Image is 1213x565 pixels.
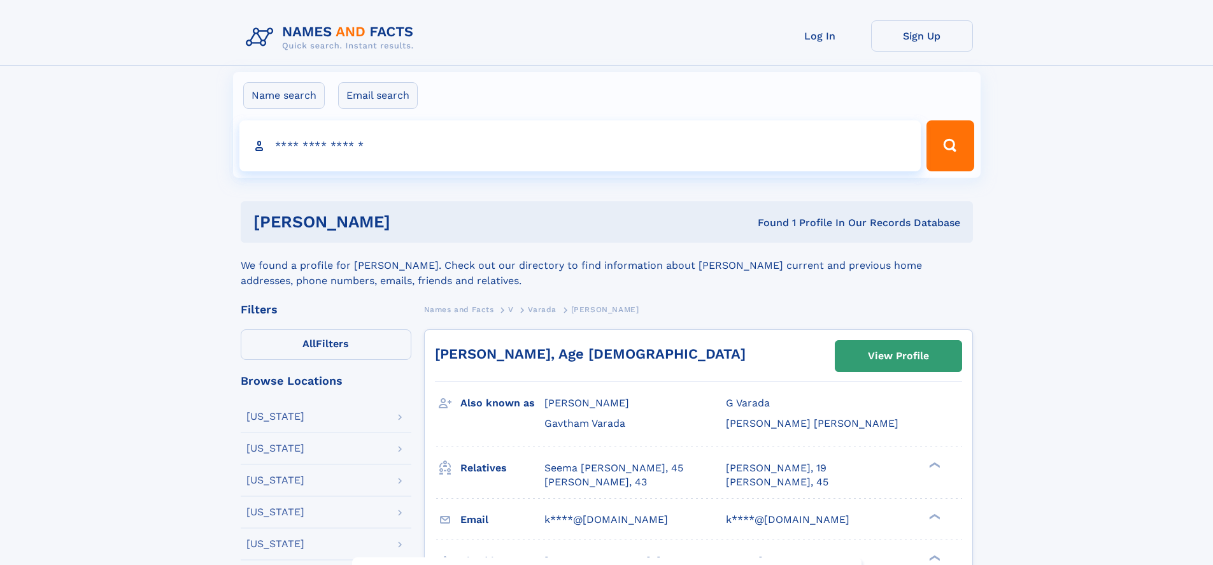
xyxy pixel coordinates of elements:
[544,417,625,429] span: Gavtham Varada
[253,214,574,230] h1: [PERSON_NAME]
[926,554,941,562] div: ❯
[246,475,304,485] div: [US_STATE]
[726,397,770,409] span: G Varada
[241,243,973,289] div: We found a profile for [PERSON_NAME]. Check out our directory to find information about [PERSON_N...
[528,305,557,314] span: Varada
[241,304,411,315] div: Filters
[246,539,304,549] div: [US_STATE]
[243,82,325,109] label: Name search
[726,475,828,489] a: [PERSON_NAME], 45
[508,301,514,317] a: V
[769,20,871,52] a: Log In
[460,509,544,531] h3: Email
[508,305,514,314] span: V
[726,461,826,475] a: [PERSON_NAME], 19
[338,82,418,109] label: Email search
[871,20,973,52] a: Sign Up
[726,417,898,429] span: [PERSON_NAME] [PERSON_NAME]
[460,457,544,479] h3: Relatives
[302,338,316,350] span: All
[246,507,304,517] div: [US_STATE]
[571,305,639,314] span: [PERSON_NAME]
[241,375,411,387] div: Browse Locations
[460,392,544,414] h3: Also known as
[868,341,929,371] div: View Profile
[926,120,974,171] button: Search Button
[544,475,647,489] a: [PERSON_NAME], 43
[926,461,941,469] div: ❯
[241,329,411,360] label: Filters
[528,301,557,317] a: Varada
[424,301,494,317] a: Names and Facts
[246,443,304,454] div: [US_STATE]
[926,512,941,520] div: ❯
[574,216,960,230] div: Found 1 Profile In Our Records Database
[239,120,921,171] input: search input
[544,397,629,409] span: [PERSON_NAME]
[544,461,683,475] a: Seema [PERSON_NAME], 45
[246,411,304,422] div: [US_STATE]
[835,341,961,371] a: View Profile
[435,346,746,362] a: [PERSON_NAME], Age [DEMOGRAPHIC_DATA]
[241,20,424,55] img: Logo Names and Facts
